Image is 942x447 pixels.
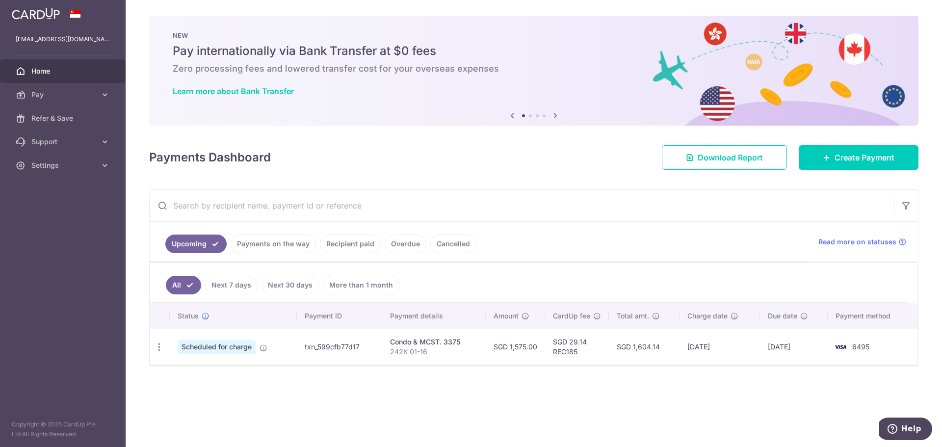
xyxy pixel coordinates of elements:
span: 6495 [852,342,869,351]
img: Bank Card [831,341,850,353]
span: Status [178,311,199,321]
span: Create Payment [835,152,894,163]
th: Payment ID [297,303,382,329]
div: Condo & MCST. 3375 [390,337,478,347]
span: Scheduled for charge [178,340,256,354]
img: Bank transfer banner [149,16,918,126]
span: Refer & Save [31,113,96,123]
h4: Payments Dashboard [149,149,271,166]
p: [EMAIL_ADDRESS][DOMAIN_NAME] [16,34,110,44]
a: Cancelled [430,235,476,253]
td: txn_599cfb77d17 [297,329,382,365]
td: SGD 1,575.00 [486,329,545,365]
a: Overdue [385,235,426,253]
span: Total amt. [617,311,649,321]
a: Upcoming [165,235,227,253]
a: Read more on statuses [818,237,906,247]
td: [DATE] [680,329,760,365]
span: Settings [31,160,96,170]
span: Support [31,137,96,147]
th: Payment details [382,303,486,329]
span: CardUp fee [553,311,590,321]
a: Next 30 days [262,276,319,294]
img: CardUp [12,8,60,20]
span: Download Report [698,152,763,163]
span: Charge date [687,311,728,321]
h5: Pay internationally via Bank Transfer at $0 fees [173,43,895,59]
span: Due date [768,311,797,321]
td: SGD 29.14 REC185 [545,329,609,365]
span: Pay [31,90,96,100]
span: Amount [494,311,519,321]
a: Create Payment [799,145,918,170]
a: Next 7 days [205,276,258,294]
p: NEW [173,31,895,39]
th: Payment method [828,303,917,329]
td: [DATE] [760,329,827,365]
span: Home [31,66,96,76]
iframe: Opens a widget where you can find more information [879,418,932,442]
td: SGD 1,604.14 [609,329,680,365]
a: Recipient paid [320,235,381,253]
input: Search by recipient name, payment id or reference [150,190,894,221]
a: Download Report [662,145,787,170]
a: All [166,276,201,294]
h6: Zero processing fees and lowered transfer cost for your overseas expenses [173,63,895,75]
a: Payments on the way [231,235,316,253]
a: Learn more about Bank Transfer [173,86,294,96]
a: More than 1 month [323,276,399,294]
p: 242K 01-16 [390,347,478,357]
span: Read more on statuses [818,237,896,247]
